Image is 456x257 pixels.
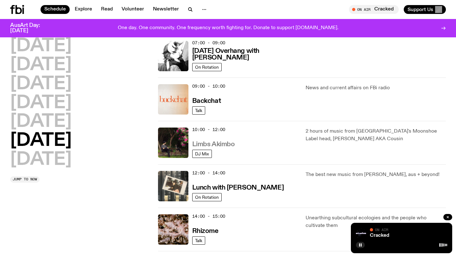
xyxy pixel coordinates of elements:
[10,151,72,169] button: [DATE]
[192,63,222,71] a: On Rotation
[10,75,72,93] button: [DATE]
[118,25,339,31] p: One day. One community. One frequency worth fighting for. Donate to support [DOMAIN_NAME].
[158,41,188,71] img: An overexposed, black and white profile of Kate, shot from the side. She is covering her forehead...
[192,140,235,148] a: Limbs Akimbo
[10,37,72,55] button: [DATE]
[195,108,202,113] span: Talk
[192,83,225,89] span: 09:00 - 10:00
[192,193,222,201] a: On Rotation
[118,5,148,14] a: Volunteer
[408,7,433,12] span: Support Us
[97,5,117,14] a: Read
[195,238,202,243] span: Talk
[192,150,212,158] a: DJ Mix
[192,47,298,61] a: [DATE] Overhang with [PERSON_NAME]
[192,97,221,104] a: Backchat
[192,106,205,115] a: Talk
[306,171,446,179] p: The best new music from [PERSON_NAME], aus + beyond!
[192,141,235,148] h3: Limbs Akimbo
[192,170,225,176] span: 12:00 - 14:00
[10,132,72,150] button: [DATE]
[149,5,183,14] a: Newsletter
[192,185,284,191] h3: Lunch with [PERSON_NAME]
[195,65,219,69] span: On Rotation
[356,228,366,238] img: Logo for Podcast Cracked. Black background, with white writing, with glass smashing graphics
[192,236,205,245] a: Talk
[192,127,225,133] span: 10:00 - 12:00
[195,195,219,199] span: On Rotation
[375,228,388,232] span: On Air
[370,233,389,238] a: Cracked
[195,151,209,156] span: DJ Mix
[306,214,446,229] p: Unearthing subcultural ecologies and the people who cultivate them
[13,178,37,181] span: Jump to now
[41,5,70,14] a: Schedule
[10,113,72,131] button: [DATE]
[404,5,446,14] button: Support Us
[158,171,188,201] img: A polaroid of Ella Avni in the studio on top of the mixer which is also located in the studio.
[192,48,298,61] h3: [DATE] Overhang with [PERSON_NAME]
[10,56,72,74] button: [DATE]
[349,5,399,14] button: On AirCracked
[192,183,284,191] a: Lunch with [PERSON_NAME]
[306,128,446,143] p: 2 hours of music from [GEOGRAPHIC_DATA]'s Moonshoe Label head, [PERSON_NAME] AKA Cousin
[10,23,51,34] h3: AusArt Day: [DATE]
[192,98,221,104] h3: Backchat
[10,94,72,112] button: [DATE]
[192,228,218,235] h3: Rhizome
[10,176,40,183] button: Jump to now
[158,214,188,245] img: A close up picture of a bunch of ginger roots. Yellow squiggles with arrows, hearts and dots are ...
[192,227,218,235] a: Rhizome
[158,128,188,158] img: Jackson sits at an outdoor table, legs crossed and gazing at a black and brown dog also sitting a...
[192,213,225,219] span: 14:00 - 15:00
[306,84,446,92] p: News and current affairs on FBi radio
[71,5,96,14] a: Explore
[192,40,225,46] span: 07:00 - 09:00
